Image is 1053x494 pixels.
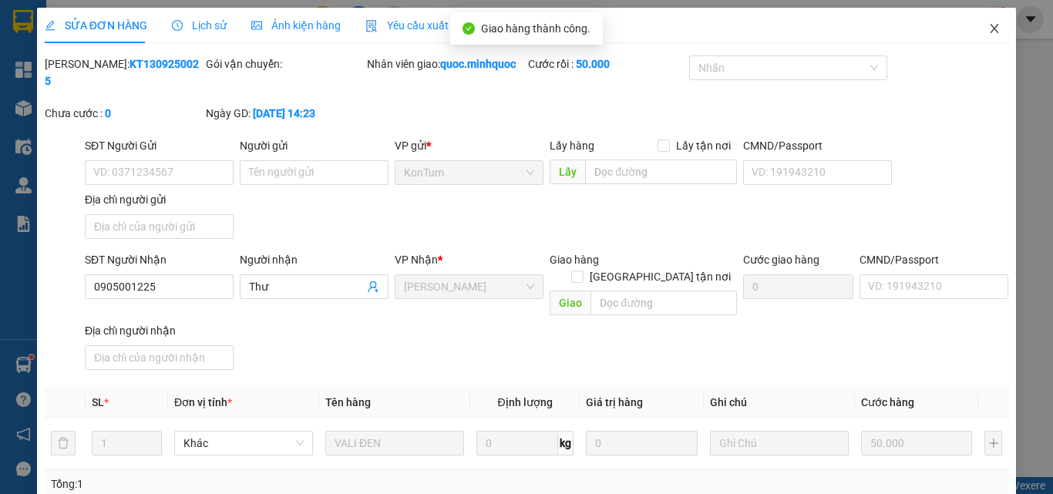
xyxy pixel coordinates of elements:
[973,8,1016,51] button: Close
[51,476,408,492] div: Tổng: 1
[584,268,737,285] span: [GEOGRAPHIC_DATA] tận nơi
[325,396,371,408] span: Tên hàng
[670,137,737,154] span: Lấy tận nơi
[251,20,262,31] span: picture
[45,105,203,122] div: Chưa cước :
[240,251,389,268] div: Người nhận
[85,345,234,370] input: Địa chỉ của người nhận
[743,137,892,154] div: CMND/Passport
[463,22,475,35] span: check-circle
[19,112,236,137] b: GỬI : [PERSON_NAME]
[51,431,76,455] button: delete
[19,19,96,96] img: logo.jpg
[45,20,56,31] span: edit
[710,431,849,455] input: Ghi Chú
[367,281,379,293] span: user-add
[984,431,1002,455] button: plus
[550,160,585,184] span: Lấy
[253,107,315,119] b: [DATE] 14:23
[404,275,534,298] span: Phổ Quang
[481,22,590,35] span: Giao hàng thành công.
[85,322,234,339] div: Địa chỉ người nhận
[45,55,203,89] div: [PERSON_NAME]:
[85,251,234,268] div: SĐT Người Nhận
[365,20,378,32] img: icon
[367,55,525,72] div: Nhân viên giao:
[988,22,1001,35] span: close
[240,137,389,154] div: Người gửi
[860,251,1008,268] div: CMND/Passport
[85,137,234,154] div: SĐT Người Gửi
[586,396,643,408] span: Giá trị hàng
[365,19,528,32] span: Yêu cầu xuất hóa đơn điện tử
[558,431,574,455] span: kg
[743,274,853,299] input: Cước giao hàng
[440,58,516,70] b: quoc.minhquoc
[144,38,644,57] li: 649 [PERSON_NAME], Phường Kon Tum
[404,161,534,184] span: KonTum
[497,396,552,408] span: Định lượng
[183,432,304,455] span: Khác
[704,388,855,418] th: Ghi chú
[550,291,590,315] span: Giao
[395,137,543,154] div: VP gửi
[325,431,464,455] input: VD: Bàn, Ghế
[585,160,737,184] input: Dọc đường
[144,57,644,76] li: Hotline: 02603 855 855, 0903511350
[174,396,232,408] span: Đơn vị tính
[206,105,364,122] div: Ngày GD:
[105,107,111,119] b: 0
[590,291,737,315] input: Dọc đường
[172,20,183,31] span: clock-circle
[586,431,697,455] input: 0
[251,19,341,32] span: Ảnh kiện hàng
[528,55,686,72] div: Cước rồi :
[550,139,594,152] span: Lấy hàng
[92,396,104,408] span: SL
[85,214,234,239] input: Địa chỉ của người gửi
[861,396,914,408] span: Cước hàng
[172,19,227,32] span: Lịch sử
[395,254,438,266] span: VP Nhận
[45,19,147,32] span: SỬA ĐƠN HÀNG
[206,55,364,72] div: Gói vận chuyển:
[85,191,234,208] div: Địa chỉ người gửi
[550,254,599,266] span: Giao hàng
[743,254,819,266] label: Cước giao hàng
[861,431,972,455] input: 0
[576,58,610,70] b: 50.000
